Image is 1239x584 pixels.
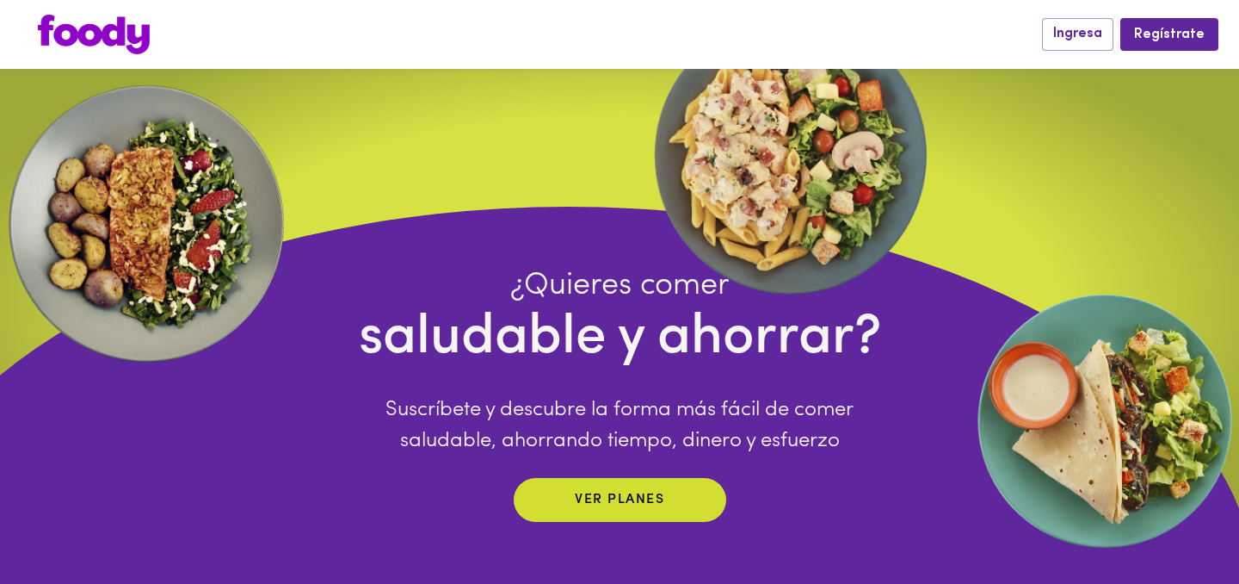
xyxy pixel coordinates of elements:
img: EllipseRigth.webp [971,287,1239,556]
p: Ver planes [575,490,664,510]
p: Suscríbete y descubre la forma más fácil de comer saludable, ahorrando tiempo, dinero y esfuerzo [358,395,881,457]
span: Ingresa [1053,26,1102,42]
img: ellipse.webp [644,9,937,301]
h4: ¿Quieres comer [358,267,881,305]
img: logo.png [38,15,150,54]
span: Regístrate [1134,27,1205,43]
button: Ingresa [1042,18,1113,50]
iframe: Messagebird Livechat Widget [1139,484,1222,567]
h4: saludable y ahorrar? [358,305,881,373]
button: Ver planes [514,478,726,522]
button: Regístrate [1120,18,1218,50]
